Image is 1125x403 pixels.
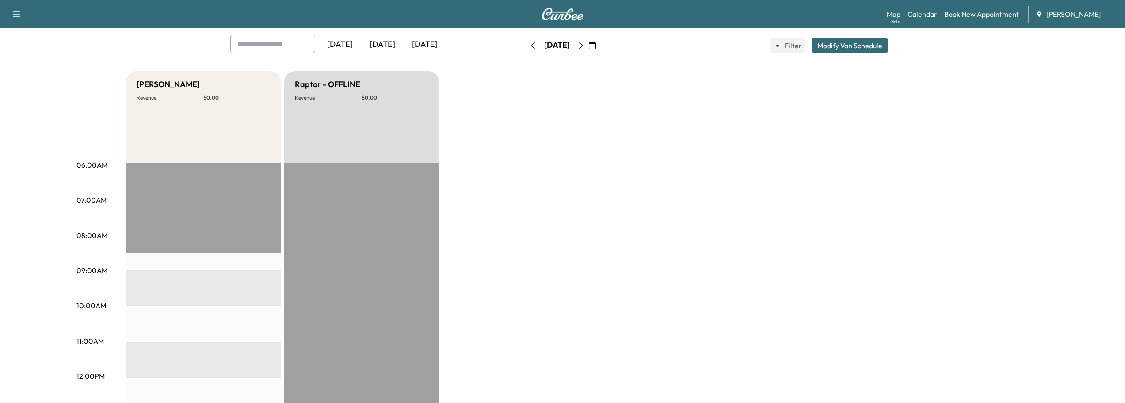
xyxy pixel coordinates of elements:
[319,35,361,55] div: [DATE]
[76,336,104,346] p: 11:00AM
[137,78,200,91] h5: [PERSON_NAME]
[76,195,107,205] p: 07:00AM
[785,40,801,51] span: Filter
[362,94,428,101] p: $ 0.00
[544,40,570,51] div: [DATE]
[361,35,404,55] div: [DATE]
[542,8,584,20] img: Curbee Logo
[76,300,106,311] p: 10:00AM
[76,265,107,276] p: 09:00AM
[295,94,362,101] p: Revenue
[908,9,937,19] a: Calendar
[812,38,888,53] button: Modify Van Schedule
[76,160,107,170] p: 06:00AM
[944,9,1019,19] a: Book New Appointment
[76,371,105,381] p: 12:00PM
[137,94,203,101] p: Revenue
[770,38,805,53] button: Filter
[887,9,900,19] a: MapBeta
[76,230,107,241] p: 08:00AM
[1046,9,1101,19] span: [PERSON_NAME]
[203,94,270,101] p: $ 0.00
[295,78,360,91] h5: Raptor - OFFLINE
[891,18,900,25] div: Beta
[404,35,446,55] div: [DATE]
